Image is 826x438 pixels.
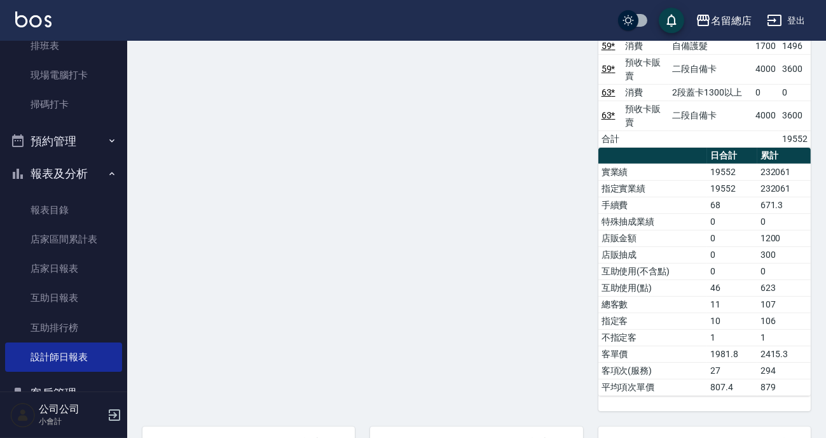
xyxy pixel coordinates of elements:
td: 總客數 [598,296,708,313]
table: a dense table [598,148,811,396]
td: 1 [757,329,811,346]
td: 19552 [707,180,757,197]
a: 店家日報表 [5,254,122,283]
a: 互助排行榜 [5,313,122,343]
td: 不指定客 [598,329,708,346]
td: 879 [757,379,811,395]
td: 623 [757,279,811,296]
td: 807.4 [707,379,757,395]
img: Person [10,402,36,428]
td: 232061 [757,164,811,180]
button: save [659,8,684,33]
div: 名留總店 [711,13,752,29]
td: 3600 [779,54,811,84]
td: 互助使用(點) [598,279,708,296]
td: 指定客 [598,313,708,329]
td: 3600 [779,101,811,131]
td: 特殊抽成業績 [598,213,708,230]
td: 2段蓋卡1300以上 [669,84,752,101]
img: Logo [15,11,52,27]
td: 客單價 [598,346,708,362]
td: 300 [757,246,811,263]
td: 0 [757,213,811,230]
td: 0 [779,84,811,101]
td: 0 [707,213,757,230]
td: 客項次(服務) [598,362,708,379]
td: 4000 [752,54,779,84]
td: 0 [757,263,811,279]
td: 1700 [752,38,779,54]
button: 報表及分析 [5,157,122,190]
td: 19552 [779,131,811,147]
td: 4000 [752,101,779,131]
td: 0 [707,263,757,279]
td: 預收卡販賣 [623,101,670,131]
td: 2415.3 [757,346,811,362]
td: 46 [707,279,757,296]
a: 現場電腦打卡 [5,60,122,90]
td: 1200 [757,230,811,246]
td: 294 [757,362,811,379]
td: 11 [707,296,757,313]
td: 27 [707,362,757,379]
td: 19552 [707,164,757,180]
a: 設計師日報表 [5,343,122,372]
th: 累計 [757,148,811,164]
td: 平均項次單價 [598,379,708,395]
h5: 公司公司 [39,403,104,416]
td: 消費 [623,38,670,54]
a: 掃碼打卡 [5,90,122,119]
td: 自備護髮 [669,38,752,54]
td: 指定實業績 [598,180,708,197]
a: 店家區間累計表 [5,225,122,254]
td: 1981.8 [707,346,757,362]
td: 消費 [623,84,670,101]
td: 二段自備卡 [669,54,752,84]
td: 二段自備卡 [669,101,752,131]
td: 店販抽成 [598,246,708,263]
button: 名留總店 [691,8,757,34]
td: 互助使用(不含點) [598,263,708,279]
td: 68 [707,197,757,213]
a: 排班表 [5,31,122,60]
td: 0 [752,84,779,101]
td: 店販金額 [598,230,708,246]
td: 合計 [598,131,623,147]
button: 客戶管理 [5,377,122,410]
a: 報表目錄 [5,195,122,225]
td: 10 [707,313,757,329]
button: 登出 [762,9,811,32]
td: 0 [707,246,757,263]
td: 預收卡販賣 [623,54,670,84]
td: 1 [707,329,757,346]
th: 日合計 [707,148,757,164]
td: 107 [757,296,811,313]
td: 1496 [779,38,811,54]
p: 小會計 [39,416,104,427]
td: 106 [757,313,811,329]
td: 0 [707,230,757,246]
td: 232061 [757,180,811,197]
button: 預約管理 [5,125,122,158]
td: 671.3 [757,197,811,213]
td: 實業績 [598,164,708,180]
a: 互助日報表 [5,283,122,313]
td: 手續費 [598,197,708,213]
